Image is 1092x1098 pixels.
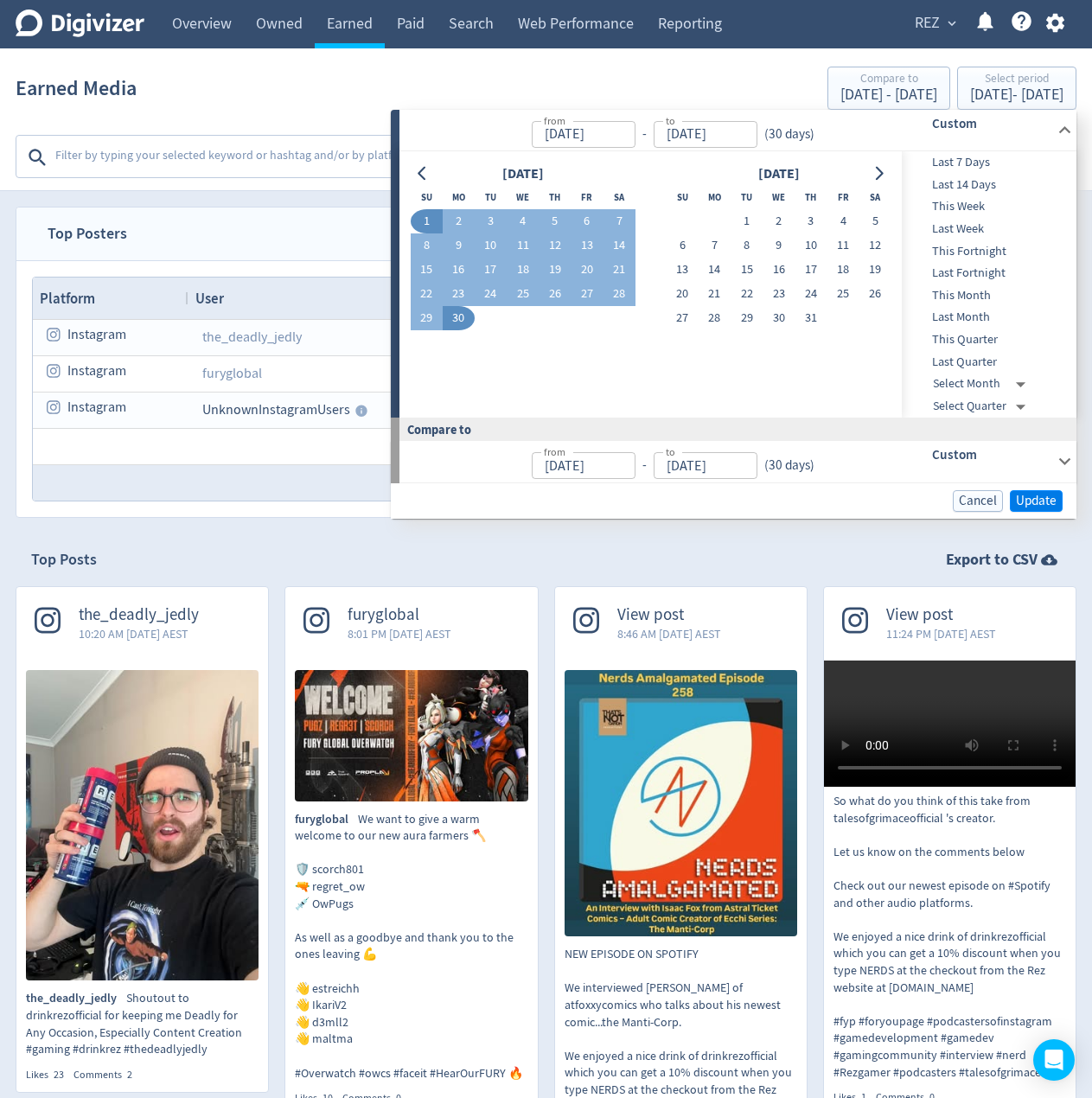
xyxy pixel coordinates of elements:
span: View post [617,605,721,625]
div: Compare to [840,73,937,87]
button: 15 [731,258,763,282]
button: Go to next month [866,162,891,186]
label: from [544,444,565,459]
span: This Quarter [902,330,1073,349]
button: 25 [827,282,859,306]
span: 10:20 AM [DATE] AEST [79,625,199,642]
img: NEW EPISODE ON SPOTIFY We interviewed Isaac Fox of atfoxxycomics who talks about his newest comic... [565,670,797,936]
button: 24 [795,282,827,306]
div: This Fortnight [902,240,1073,263]
button: 2 [443,209,475,233]
div: - [635,124,654,144]
button: 5 [859,209,891,233]
button: REZ [909,10,961,37]
span: the_deadly_jedly [26,990,126,1007]
span: furyglobal [348,605,451,625]
button: 30 [443,306,475,330]
a: the_deadly_jedly10:20 AM [DATE] AESTShoutout to drinkrezofficial for keeping me Deadly for Any Oc... [16,587,268,1082]
span: Top Posters [32,207,143,260]
div: from-to(30 days)Custom [399,441,1076,482]
svg: instagram [47,327,62,342]
div: Last Quarter [902,351,1073,373]
button: 10 [475,233,507,258]
div: Select Quarter [933,395,1032,418]
button: 8 [411,233,443,258]
img: Shoutout to drinkrezofficial for keeping me Deadly for Any Occasion, Especially Content Creation ... [26,670,259,980]
button: 18 [827,258,859,282]
span: 8:46 AM [DATE] AEST [617,625,721,642]
button: Select period[DATE]- [DATE] [957,67,1076,110]
h6: Custom [932,113,1050,134]
div: from-to(30 days)Custom [399,151,1076,418]
button: 14 [699,258,731,282]
span: Last Month [902,308,1073,327]
button: 23 [443,282,475,306]
button: 11 [827,233,859,258]
button: 17 [475,258,507,282]
button: 22 [411,282,443,306]
span: 11:24 PM [DATE] AEST [886,625,996,642]
button: 4 [507,209,539,233]
button: 28 [699,306,731,330]
button: 4 [827,209,859,233]
div: [DATE] [497,163,549,186]
button: 28 [603,282,635,306]
div: Comments [73,1068,142,1082]
button: 20 [667,282,699,306]
th: Sunday [411,185,443,209]
button: 18 [507,258,539,282]
button: 27 [571,282,603,306]
th: Thursday [795,185,827,209]
th: Friday [571,185,603,209]
button: Compare to[DATE] - [DATE] [827,67,950,110]
div: from-to(30 days)Custom [399,110,1076,151]
button: 12 [859,233,891,258]
div: [DATE] [753,163,805,186]
h6: Custom [932,444,1050,465]
div: This Month [902,284,1073,307]
th: Monday [699,185,731,209]
span: Unknown Instagram Users [202,401,350,418]
div: This Quarter [902,329,1073,351]
th: Tuesday [475,185,507,209]
div: Last Fortnight [902,262,1073,284]
h2: Top Posts [31,549,97,571]
button: 22 [731,282,763,306]
img: We want to give a warm welcome to our new aura farmers 🪓 🛡️ scorch801 🔫 regret_ow 💉 OwPugs As wel... [295,670,527,801]
button: 14 [603,233,635,258]
span: Cancel [959,495,997,508]
span: View post [886,605,996,625]
p: So what do you think of this take from talesofgrimaceofficial 's creator. Let us know on the comm... [833,793,1066,1081]
div: Last 14 Days [902,174,1073,196]
div: Select Month [933,373,1032,395]
span: the_deadly_jedly [79,605,199,625]
th: Wednesday [507,185,539,209]
span: furyglobal [295,811,358,828]
button: 19 [859,258,891,282]
a: furyglobal [202,365,262,382]
button: 2 [763,209,795,233]
button: 16 [763,258,795,282]
span: Platform [40,289,95,308]
label: from [544,113,565,128]
div: [DATE] - [DATE] [970,87,1063,103]
span: Instagram [67,354,126,388]
nav: presets [902,151,1073,418]
button: 1 [731,209,763,233]
button: 3 [475,209,507,233]
label: to [666,113,675,128]
button: 29 [731,306,763,330]
span: Instagram [67,318,126,352]
button: 12 [539,233,571,258]
button: 7 [699,233,731,258]
a: the_deadly_jedly [202,329,302,346]
button: 26 [859,282,891,306]
span: expand_more [944,16,960,31]
button: 5 [539,209,571,233]
th: Wednesday [763,185,795,209]
h1: Earned Media [16,61,137,116]
svg: instagram [47,363,62,379]
button: 27 [667,306,699,330]
button: 16 [443,258,475,282]
button: 31 [795,306,827,330]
